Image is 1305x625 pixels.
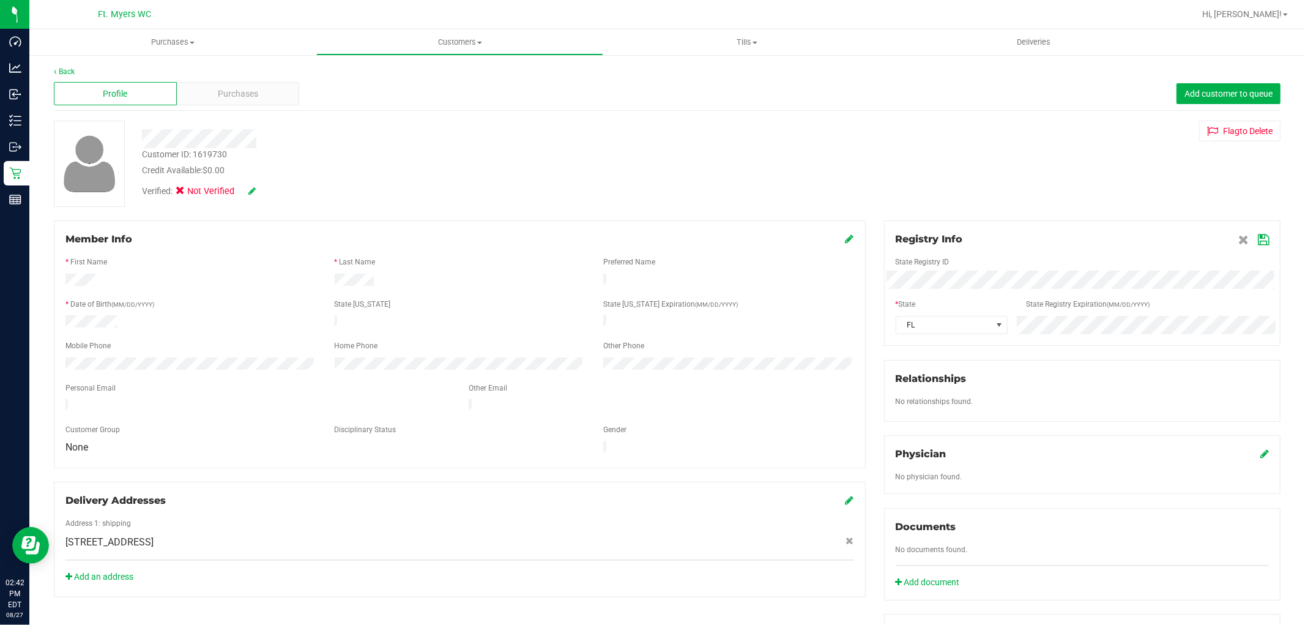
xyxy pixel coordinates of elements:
label: Preferred Name [603,256,655,268]
a: Add an address [65,572,133,582]
inline-svg: Analytics [9,62,21,74]
button: Flagto Delete [1199,121,1281,141]
span: (MM/DD/YYYY) [695,301,738,308]
span: Member Info [65,233,132,245]
label: Customer Group [65,424,120,435]
inline-svg: Inbound [9,88,21,100]
label: Gender [603,424,626,435]
label: State [896,299,916,310]
div: Verified: [142,185,256,198]
label: Other Email [469,383,507,394]
p: 08/27 [6,610,24,619]
span: None [65,441,88,453]
a: Customers [316,29,603,55]
div: Credit Available: [142,164,746,177]
span: [STREET_ADDRESS] [65,535,154,550]
label: Personal Email [65,383,116,394]
span: Profile [103,88,127,100]
a: Deliveries [890,29,1177,55]
label: State [US_STATE] [335,299,391,310]
span: Add customer to queue [1184,89,1273,99]
span: Registry Info [896,233,963,245]
label: Mobile Phone [65,340,111,351]
span: Tills [604,37,890,48]
inline-svg: Outbound [9,141,21,153]
span: Hi, [PERSON_NAME]! [1202,9,1282,19]
span: Relationships [896,373,967,384]
span: Purchases [29,37,316,48]
inline-svg: Dashboard [9,36,21,48]
label: State [US_STATE] Expiration [603,299,738,310]
img: user-icon.png [58,132,122,195]
label: Other Phone [603,340,644,351]
span: FL [896,316,992,334]
span: Customers [317,37,603,48]
inline-svg: Reports [9,193,21,206]
span: Documents [896,521,956,533]
span: $0.00 [203,165,225,175]
a: Add document [896,576,966,589]
label: Home Phone [335,340,378,351]
span: Ft. Myers WC [99,9,152,20]
a: Back [54,67,75,76]
span: (MM/DD/YYYY) [111,301,154,308]
label: State Registry ID [896,256,950,268]
span: Not Verified [187,185,236,198]
span: Purchases [218,88,258,100]
label: First Name [70,256,107,268]
inline-svg: Inventory [9,114,21,127]
label: Disciplinary Status [335,424,396,435]
span: No physician found. [896,473,962,481]
label: Last Name [340,256,376,268]
button: Add customer to queue [1177,83,1281,104]
span: (MM/DD/YYYY) [1107,301,1150,308]
span: Delivery Addresses [65,495,166,506]
iframe: Resource center [12,527,49,564]
a: Tills [603,29,890,55]
label: Date of Birth [70,299,154,310]
span: Physician [896,448,946,460]
span: Deliveries [1000,37,1067,48]
p: 02:42 PM EDT [6,577,24,610]
label: State Registry Expiration [1026,299,1150,310]
a: Purchases [29,29,316,55]
label: No relationships found. [896,396,973,407]
span: No documents found. [896,545,968,554]
inline-svg: Retail [9,167,21,179]
div: Customer ID: 1619730 [142,148,227,161]
label: Address 1: shipping [65,518,131,529]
